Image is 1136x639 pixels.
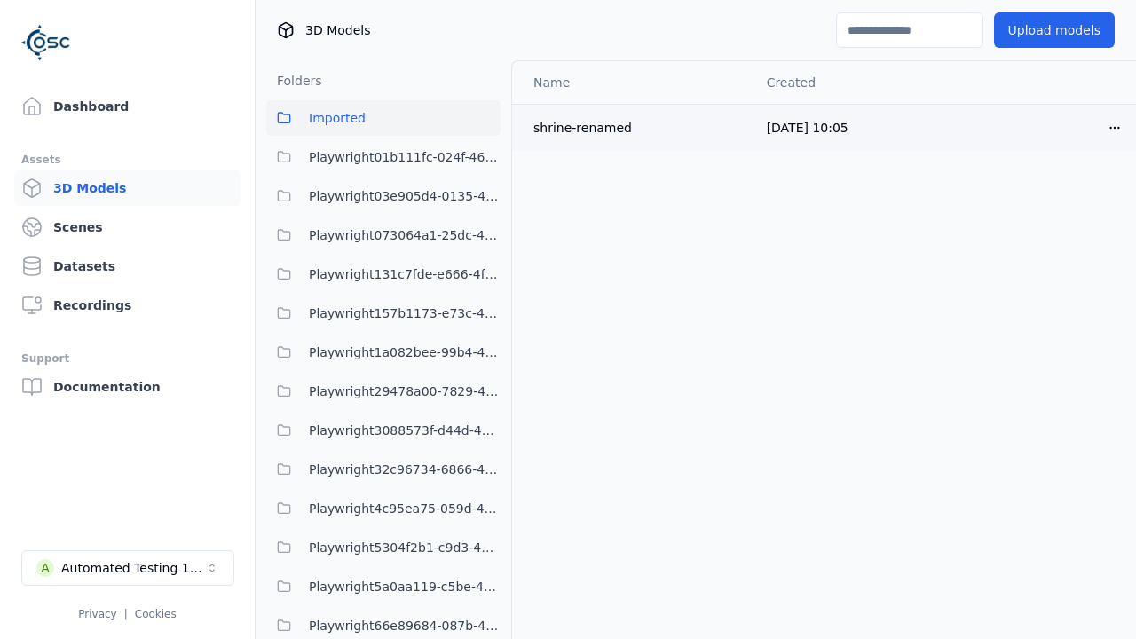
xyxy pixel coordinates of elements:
[266,100,501,136] button: Imported
[21,348,233,369] div: Support
[61,559,205,577] div: Automated Testing 1 - Playwright
[135,608,177,620] a: Cookies
[767,121,848,135] span: [DATE] 10:05
[266,530,501,565] button: Playwright5304f2b1-c9d3-459f-957a-a9fd53ec8eaf
[36,559,54,577] div: A
[266,491,501,526] button: Playwright4c95ea75-059d-4cd5-9024-2cd9de30b3b0
[21,18,71,67] img: Logo
[309,576,501,597] span: Playwright5a0aa119-c5be-433d-90b0-de75c36c42a7
[309,303,501,324] span: Playwright157b1173-e73c-4808-a1ac-12e2e4cec217
[266,452,501,487] button: Playwright32c96734-6866-42ae-8456-0f4acea52717
[266,296,501,331] button: Playwright157b1173-e73c-4808-a1ac-12e2e4cec217
[305,21,370,39] span: 3D Models
[266,569,501,604] button: Playwright5a0aa119-c5be-433d-90b0-de75c36c42a7
[124,608,128,620] span: |
[78,608,116,620] a: Privacy
[994,12,1115,48] button: Upload models
[266,178,501,214] button: Playwright03e905d4-0135-4922-94e2-0c56aa41bf04
[753,61,944,104] th: Created
[14,170,241,206] a: 3D Models
[266,335,501,370] button: Playwright1a082bee-99b4-4375-8133-1395ef4c0af5
[266,139,501,175] button: Playwright01b111fc-024f-466d-9bae-c06bfb571c6d
[309,420,501,441] span: Playwright3088573f-d44d-455e-85f6-006cb06f31fb
[512,61,753,104] th: Name
[14,248,241,284] a: Datasets
[309,537,501,558] span: Playwright5304f2b1-c9d3-459f-957a-a9fd53ec8eaf
[309,498,501,519] span: Playwright4c95ea75-059d-4cd5-9024-2cd9de30b3b0
[309,146,501,168] span: Playwright01b111fc-024f-466d-9bae-c06bfb571c6d
[309,459,501,480] span: Playwright32c96734-6866-42ae-8456-0f4acea52717
[14,89,241,124] a: Dashboard
[309,342,501,363] span: Playwright1a082bee-99b4-4375-8133-1395ef4c0af5
[14,369,241,405] a: Documentation
[14,288,241,323] a: Recordings
[309,615,501,636] span: Playwright66e89684-087b-4a8e-8db0-72782c7802f7
[14,209,241,245] a: Scenes
[309,225,501,246] span: Playwright073064a1-25dc-42be-bd5d-9b023c0ea8dd
[266,256,501,292] button: Playwright131c7fde-e666-4f3e-be7e-075966dc97bc
[21,149,233,170] div: Assets
[533,119,738,137] div: shrine-renamed
[309,381,501,402] span: Playwright29478a00-7829-4286-b156-879e6320140f
[266,413,501,448] button: Playwright3088573f-d44d-455e-85f6-006cb06f31fb
[266,217,501,253] button: Playwright073064a1-25dc-42be-bd5d-9b023c0ea8dd
[266,374,501,409] button: Playwright29478a00-7829-4286-b156-879e6320140f
[309,185,501,207] span: Playwright03e905d4-0135-4922-94e2-0c56aa41bf04
[266,72,322,90] h3: Folders
[309,107,366,129] span: Imported
[309,264,501,285] span: Playwright131c7fde-e666-4f3e-be7e-075966dc97bc
[21,550,234,586] button: Select a workspace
